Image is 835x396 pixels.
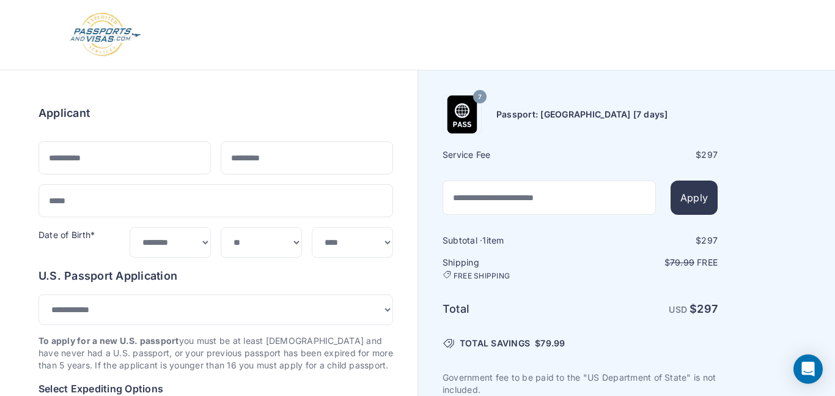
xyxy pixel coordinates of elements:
[670,257,694,267] span: 79.99
[690,302,718,315] strong: $
[39,230,95,240] label: Date of Birth*
[443,372,718,396] p: Government fee to be paid to the "US Department of State" is not included.
[39,105,90,122] h6: Applicant
[697,257,718,267] span: Free
[535,337,565,349] span: $
[69,12,142,58] img: Logo
[581,149,718,161] div: $
[671,181,718,215] button: Apply
[496,108,668,121] h6: Passport: [GEOGRAPHIC_DATA] [7 days]
[482,235,486,245] span: 1
[701,149,718,160] span: 297
[581,234,718,247] div: $
[443,95,481,133] img: Product Name
[443,234,579,247] h6: Subtotal · item
[478,89,482,105] span: 7
[443,149,579,161] h6: Service Fee
[540,338,565,348] span: 79.99
[669,304,687,315] span: USD
[443,256,579,281] h6: Shipping
[39,335,179,346] strong: To apply for a new U.S. passport
[697,302,718,315] span: 297
[454,271,510,281] span: FREE SHIPPING
[460,337,530,349] span: TOTAL SAVINGS
[581,256,718,269] p: $
[39,267,393,285] h6: U.S. Passport Application
[701,235,718,245] span: 297
[39,335,393,372] p: you must be at least [DEMOGRAPHIC_DATA] and have never had a U.S. passport, or your previous pass...
[793,354,823,384] div: Open Intercom Messenger
[443,301,579,318] h6: Total
[39,381,393,396] h6: Select Expediting Options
